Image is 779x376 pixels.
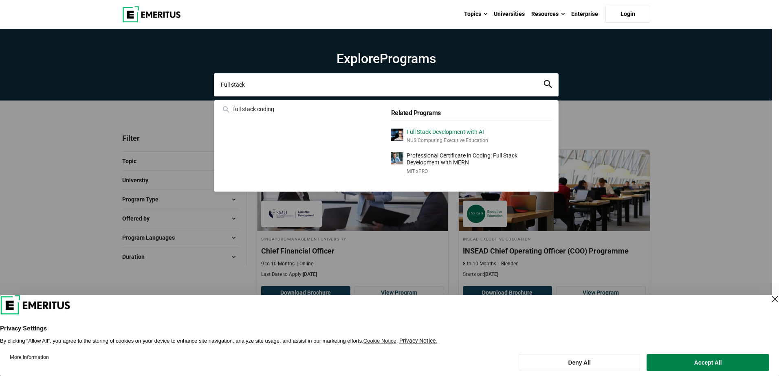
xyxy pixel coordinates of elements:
a: Full Stack Development with AINUS Computing Executive Education [391,129,552,144]
img: Professional Certificate in Coding: Full Stack Development with MERN [391,152,403,164]
img: Full Stack Development with AI [391,129,403,141]
h1: Explore [214,50,559,67]
p: Professional Certificate in Coding: Full Stack Development with MERN [407,152,552,166]
div: full stack coding [221,105,381,114]
h5: Related Programs [391,105,552,120]
span: Programs [380,51,436,66]
a: Login [605,6,650,23]
p: NUS Computing Executive Education [407,137,488,144]
input: search-page [214,73,559,96]
a: search [544,82,552,90]
a: Professional Certificate in Coding: Full Stack Development with MERNMIT xPRO [391,152,552,175]
p: MIT xPRO [407,168,552,175]
button: search [544,80,552,90]
p: Full Stack Development with AI [407,129,488,136]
